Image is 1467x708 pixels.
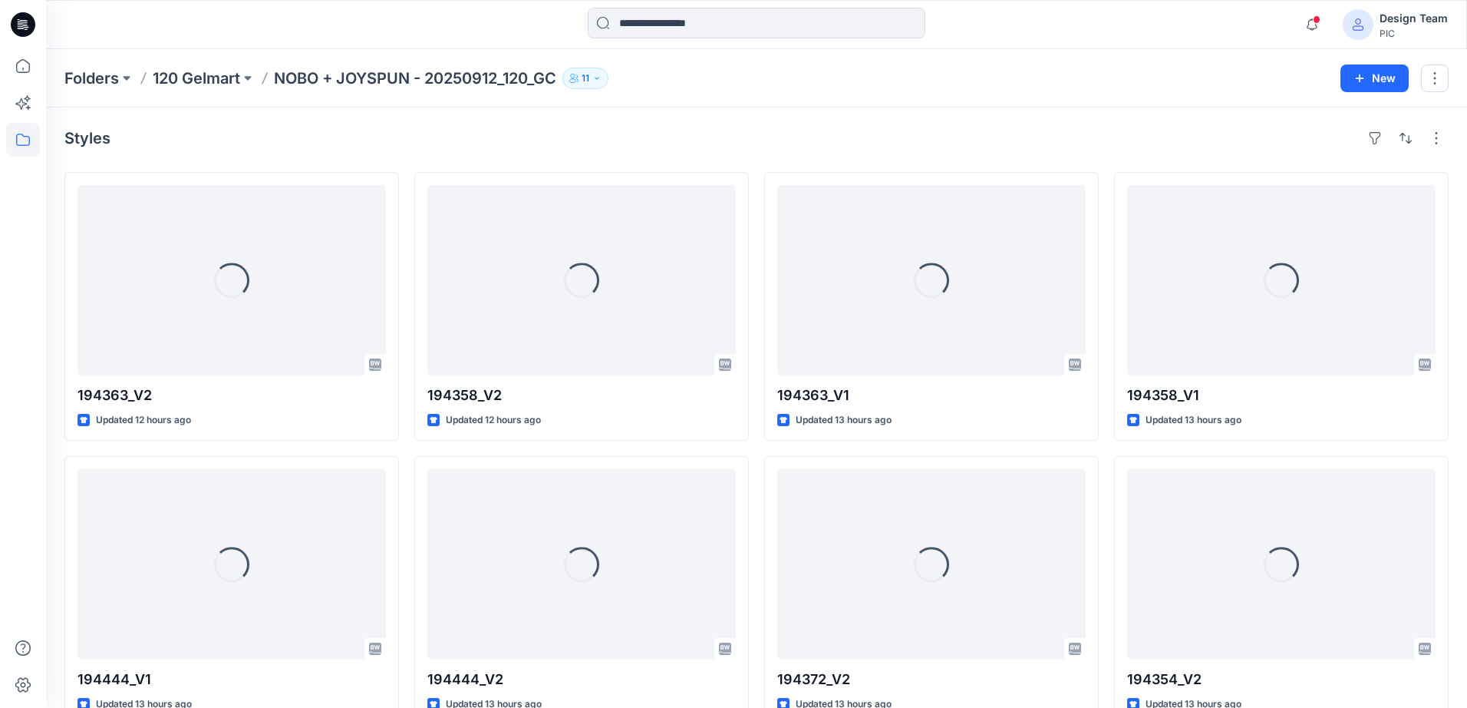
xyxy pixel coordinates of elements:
[427,669,736,690] p: 194444_V2
[77,385,386,406] p: 194363_V2
[446,412,541,428] p: Updated 12 hours ago
[153,68,240,89] a: 120 Gelmart
[1380,9,1448,28] div: Design Team
[64,129,110,147] h4: Styles
[1380,28,1448,39] div: PIC
[796,412,892,428] p: Updated 13 hours ago
[274,68,556,89] p: NOBO + JOYSPUN - 20250912_120_GC
[96,412,191,428] p: Updated 12 hours ago
[562,68,608,89] button: 11
[777,385,1086,406] p: 194363_V1
[427,385,736,406] p: 194358_V2
[1340,65,1409,92] button: New
[777,669,1086,690] p: 194372_V2
[1127,669,1436,690] p: 194354_V2
[64,68,119,89] a: Folders
[582,70,589,87] p: 11
[1146,412,1241,428] p: Updated 13 hours ago
[1127,385,1436,406] p: 194358_V1
[77,669,386,690] p: 194444_V1
[1352,18,1364,31] svg: avatar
